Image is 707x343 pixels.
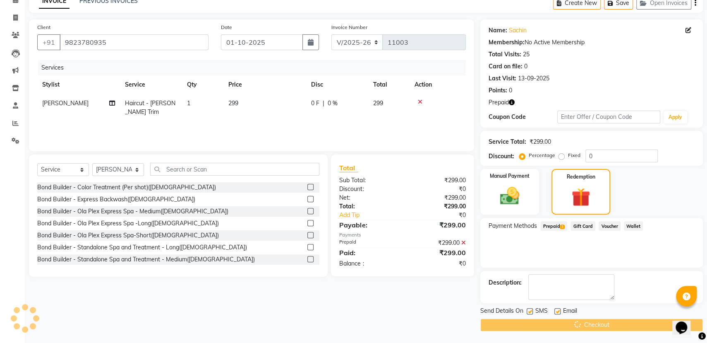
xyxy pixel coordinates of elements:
[306,75,368,94] th: Disc
[333,202,403,211] div: Total:
[403,220,472,230] div: ₹299.00
[37,231,219,240] div: Bond Builder - Ola Plex Express Spa-Short([DEMOGRAPHIC_DATA])
[624,221,643,231] span: Wallet
[339,164,358,172] span: Total
[403,259,472,268] div: ₹0
[333,259,403,268] div: Balance :
[403,193,472,202] div: ₹299.00
[228,99,238,107] span: 299
[489,98,509,107] span: Prepaid
[38,60,472,75] div: Services
[37,75,120,94] th: Stylist
[557,111,660,123] input: Enter Offer / Coupon Code
[414,211,472,220] div: ₹0
[518,74,549,83] div: 13-09-2025
[37,243,247,252] div: Bond Builder - Standalone Spa and Treatment - Long([DEMOGRAPHIC_DATA])
[403,176,472,185] div: ₹299.00
[311,99,319,108] span: 0 F
[187,99,190,107] span: 1
[489,222,537,230] span: Payment Methods
[37,207,228,216] div: Bond Builder - Ola Plex Express Spa - Medium([DEMOGRAPHIC_DATA])
[120,75,182,94] th: Service
[328,99,338,108] span: 0 %
[489,38,525,47] div: Membership:
[150,163,319,176] input: Search or Scan
[333,176,403,185] div: Sub Total:
[490,172,530,180] label: Manual Payment
[568,152,580,159] label: Fixed
[560,225,564,229] span: 1
[333,185,403,193] div: Discount:
[410,75,466,94] th: Action
[489,278,522,287] div: Description:
[368,75,410,94] th: Total
[524,62,527,71] div: 0
[37,34,60,50] button: +91
[566,173,595,181] label: Redemption
[60,34,209,50] input: Search by Name/Mobile/Email/Code
[37,255,255,264] div: Bond Builder - Standalone Spa and Treatment - Medium([DEMOGRAPHIC_DATA])
[672,310,699,335] iframe: chat widget
[37,219,219,228] div: Bond Builder - Ola Plex Express Spa -Long([DEMOGRAPHIC_DATA])
[323,99,324,108] span: |
[333,211,414,220] a: Add Tip
[403,185,472,193] div: ₹0
[489,50,521,59] div: Total Visits:
[37,183,216,192] div: Bond Builder - Color Treatment (Per shot)([DEMOGRAPHIC_DATA])
[489,152,514,161] div: Discount:
[509,26,527,35] a: Sachin
[566,186,596,209] img: _gift.svg
[540,221,567,231] span: Prepaid
[333,220,403,230] div: Payable:
[37,24,50,31] label: Client
[403,202,472,211] div: ₹299.00
[489,138,526,146] div: Service Total:
[489,113,557,121] div: Coupon Code
[530,138,551,146] div: ₹299.00
[333,248,403,258] div: Paid:
[494,185,525,207] img: _cash.svg
[599,221,621,231] span: Voucher
[223,75,306,94] th: Price
[523,50,530,59] div: 25
[664,111,687,123] button: Apply
[339,232,466,239] div: Payments
[333,193,403,202] div: Net:
[403,239,472,247] div: ₹299.00
[535,307,548,317] span: SMS
[489,86,507,95] div: Points:
[480,307,523,317] span: Send Details On
[489,62,522,71] div: Card on file:
[403,248,472,258] div: ₹299.00
[221,24,232,31] label: Date
[331,24,367,31] label: Invoice Number
[42,99,89,107] span: [PERSON_NAME]
[489,74,516,83] div: Last Visit:
[333,239,403,247] div: Prepaid
[489,26,507,35] div: Name:
[125,99,175,116] span: Haircut - [PERSON_NAME] Trim
[570,221,595,231] span: Gift Card
[509,86,512,95] div: 0
[37,195,195,204] div: Bond Builder - Express Backwash([DEMOGRAPHIC_DATA])
[563,307,577,317] span: Email
[489,38,695,47] div: No Active Membership
[182,75,223,94] th: Qty
[373,99,383,107] span: 299
[529,152,555,159] label: Percentage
